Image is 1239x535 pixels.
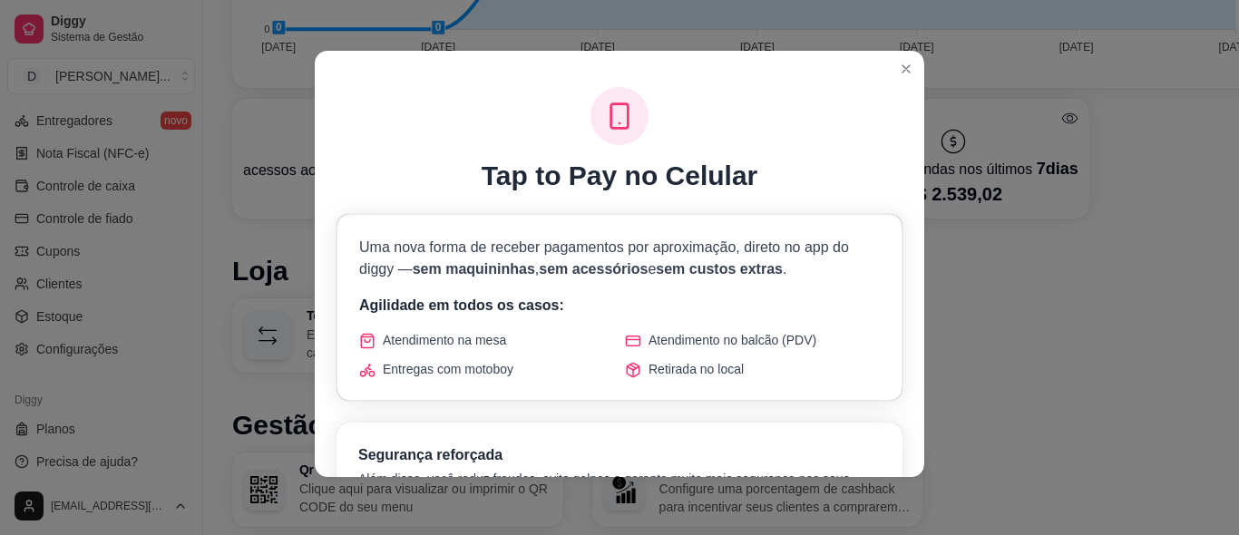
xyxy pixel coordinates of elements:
button: Close [892,54,921,83]
span: Atendimento na mesa [383,331,506,349]
p: Uma nova forma de receber pagamentos por aproximação, direto no app do diggy — , e . [359,237,880,280]
p: Além disso, você reduz fraudes, evita golpes e garanta muito mais segurança nos seus recebimentos... [358,470,881,524]
span: sem maquininhas [413,261,535,277]
span: sem acessórios [539,261,648,277]
span: Entregas com motoboy [383,360,513,378]
span: sem custos extras [656,261,783,277]
span: Atendimento no balcão (PDV) [649,331,816,349]
h3: Segurança reforçada [358,444,881,466]
span: Retirada no local [649,360,744,378]
h1: Tap to Pay no Celular [482,160,758,192]
p: Agilidade em todos os casos: [359,295,880,316]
